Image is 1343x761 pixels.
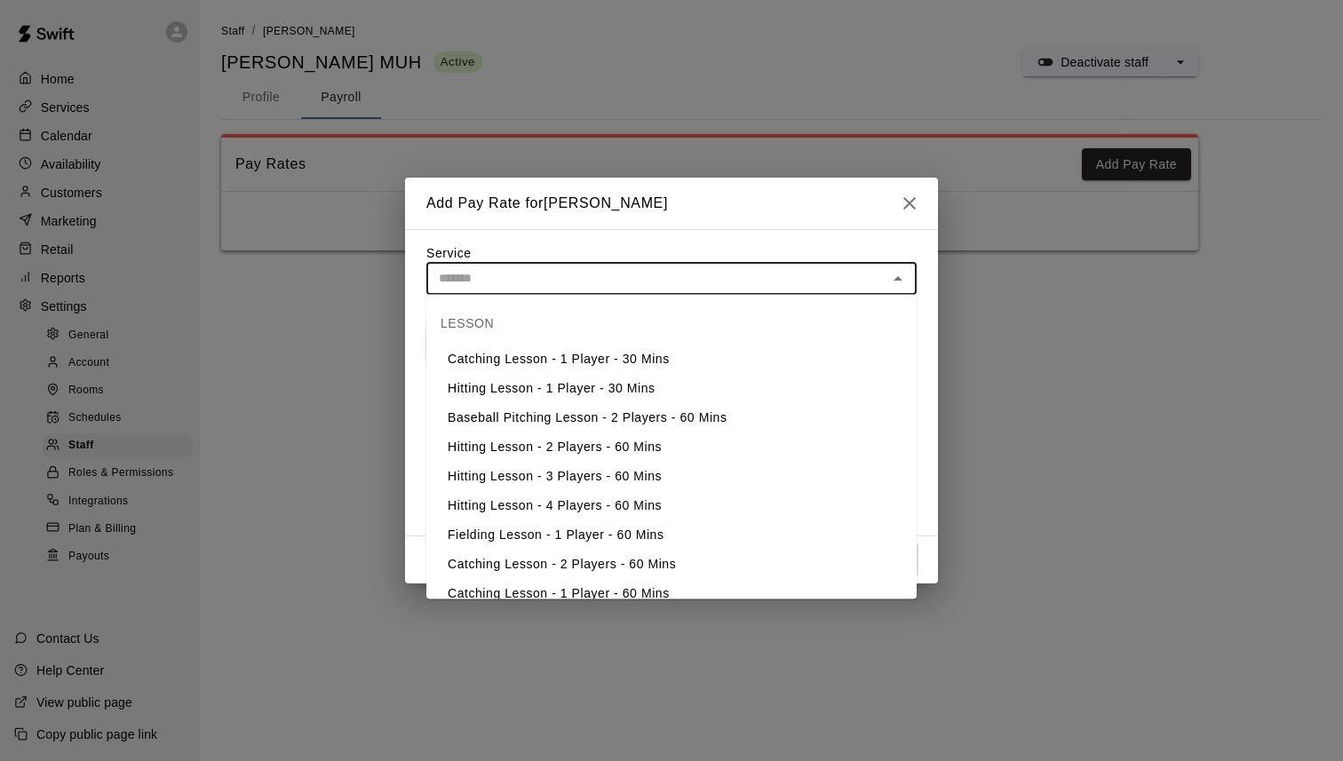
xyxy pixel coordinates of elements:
[405,178,689,229] h2: Add Pay Rate for [PERSON_NAME]
[426,550,917,579] li: Catching Lesson - 2 Players - 60 Mins
[426,403,917,432] li: Baseball Pitching Lesson - 2 Players - 60 Mins
[426,520,917,550] li: Fielding Lesson - 1 Player - 60 Mins
[426,374,917,403] li: Hitting Lesson - 1 Player - 30 Mins
[426,491,917,520] li: Hitting Lesson - 4 Players - 60 Mins
[426,432,917,462] li: Hitting Lesson - 2 Players - 60 Mins
[426,345,917,374] li: Catching Lesson - 1 Player - 30 Mins
[426,579,917,608] li: Catching Lesson - 1 Player - 60 Mins
[426,302,917,345] div: LESSON
[886,266,910,291] button: Close
[426,462,917,491] li: Hitting Lesson - 3 Players - 60 Mins
[426,246,472,260] label: Service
